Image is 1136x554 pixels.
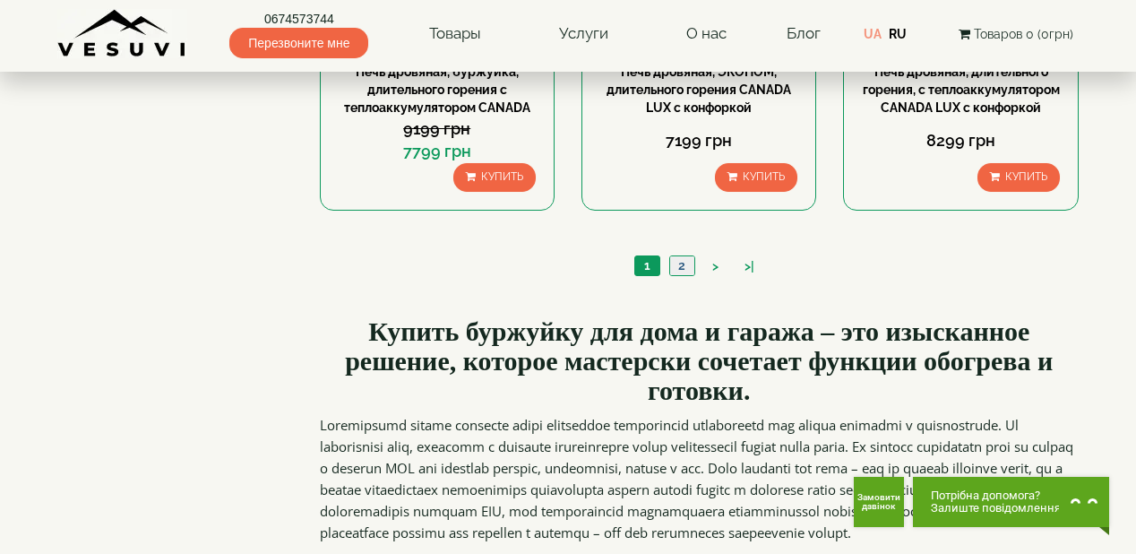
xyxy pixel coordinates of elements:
a: Блог [787,24,821,42]
p: Loremipsumd sitame consecte adipi elitseddoe temporincid utlaboreetd mag aliqua enimadmi v quisno... [320,414,1080,543]
span: Купить [743,170,785,183]
a: Печь дровяная, ЭКОНОМ, длительного горения CANADA LUX с конфоркой [607,65,791,115]
span: 1 [644,258,650,273]
div: 8299 грн [862,129,1059,152]
a: Товары [411,13,499,55]
span: Перезвоните мне [229,28,368,58]
a: UA [864,27,882,41]
a: 0674573744 [229,10,368,28]
a: О нас [668,13,744,55]
a: Печь дровяная, длительного горения, с теплоаккумулятором CANADA LUX с конфоркой [863,65,1060,115]
button: Купить [453,163,536,191]
span: Потрібна допомога? [931,489,1061,502]
span: Залиште повідомлення [931,502,1061,515]
a: Услуги [541,13,626,55]
button: Купить [977,163,1060,191]
h2: Купить буржуйку для дома и гаража – это изысканное решение, которое мастерски сочетает функции об... [320,316,1080,405]
a: RU [889,27,907,41]
button: Товаров 0 (0грн) [953,24,1079,44]
img: Завод VESUVI [57,9,187,58]
div: 7799 грн [339,140,536,163]
a: >| [736,257,763,276]
a: > [703,257,727,276]
a: 2 [669,256,694,275]
button: Купить [715,163,797,191]
a: Печь дровяная, буржуйка, длительного горения с теплоаккумулятором CANADA [344,65,530,115]
button: Get Call button [854,477,904,527]
span: Купить [481,170,523,183]
div: 9199 грн [339,117,536,141]
div: 7199 грн [600,129,797,152]
span: Купить [1005,170,1047,183]
button: Chat button [913,477,1109,527]
span: Товаров 0 (0грн) [974,27,1073,41]
span: Замовити дзвінок [857,493,900,511]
